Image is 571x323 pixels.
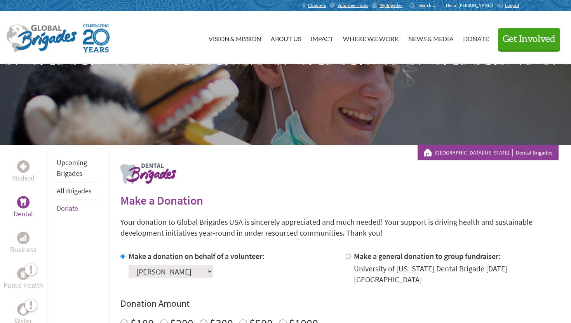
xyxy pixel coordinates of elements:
[354,251,501,261] label: Make a general donation to group fundraiser:
[418,2,440,8] input: Search...
[57,158,87,178] a: Upcoming Brigades
[120,217,559,238] p: Your donation to Global Brigades USA is sincerely appreciated and much needed! Your support is dr...
[57,200,99,217] li: Donate
[310,17,333,58] a: Impact
[463,17,489,58] a: Donate
[83,24,110,52] img: Global Brigades Celebrating 20 Years
[57,154,99,182] li: Upcoming Brigades
[57,182,99,200] li: All Brigades
[10,232,37,255] a: BusinessBusiness
[308,2,326,9] span: Chapters
[20,270,26,278] img: Public Health
[120,193,559,207] h2: Make a Donation
[17,196,30,208] div: Dental
[505,2,519,8] span: Logout
[497,2,519,9] a: Logout
[208,17,261,58] a: Vision & Mission
[57,186,92,195] a: All Brigades
[338,2,368,9] span: Volunteer Tools
[380,2,402,9] span: MyBrigades
[57,204,78,213] a: Donate
[3,280,43,291] p: Public Health
[498,28,560,50] button: Get Involved
[20,235,26,241] img: Business
[14,196,33,219] a: DentalDental
[343,17,399,58] a: Where We Work
[503,35,555,44] span: Get Involved
[435,149,513,156] a: [GEOGRAPHIC_DATA][US_STATE]
[270,17,301,58] a: About Us
[120,297,559,310] h4: Donation Amount
[20,305,26,314] img: Water
[6,24,77,52] img: Global Brigades Logo
[129,251,265,261] label: Make a donation on behalf of a volunteer:
[12,160,35,184] a: MedicalMedical
[20,163,26,170] img: Medical
[14,208,33,219] p: Dental
[10,244,37,255] p: Business
[408,17,454,58] a: News & Media
[120,163,176,184] img: logo-dental.png
[20,198,26,206] img: Dental
[17,303,30,316] div: Water
[17,267,30,280] div: Public Health
[354,263,559,285] div: University of [US_STATE] Dental Brigade [DATE] [GEOGRAPHIC_DATA]
[446,2,497,9] p: Hello, [PERSON_NAME]!
[12,173,35,184] p: Medical
[3,267,43,291] a: Public HealthPublic Health
[424,149,552,156] div: Dental Brigades
[17,160,30,173] div: Medical
[17,232,30,244] div: Business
